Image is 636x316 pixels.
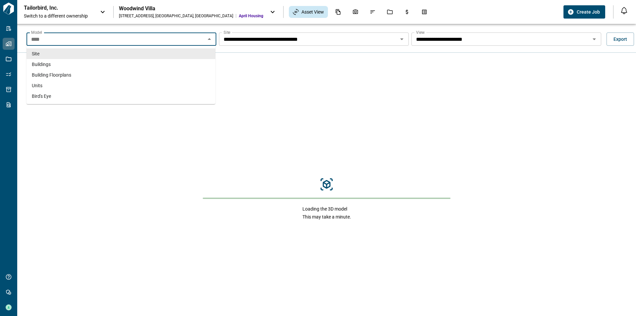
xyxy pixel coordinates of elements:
[32,61,51,68] span: Buildings
[32,72,71,78] span: Building Floorplans
[32,50,39,57] span: Site
[400,6,414,18] div: Budgets
[302,214,351,220] span: This may take a minute.
[224,30,230,35] label: Site
[619,5,629,16] button: Open notification feed
[613,36,627,42] span: Export
[119,13,233,19] div: [STREET_ADDRESS] , [GEOGRAPHIC_DATA] , [GEOGRAPHIC_DATA]
[302,206,351,212] span: Loading the 3D model
[366,6,380,18] div: Issues & Info
[205,34,214,44] button: Close
[397,34,406,44] button: Open
[348,6,362,18] div: Photos
[331,6,345,18] div: Documents
[32,82,42,89] span: Units
[383,6,397,18] div: Jobs
[590,34,599,44] button: Open
[607,32,634,46] button: Export
[32,93,51,99] span: Bird's Eye
[31,30,42,35] label: Model
[119,5,263,12] div: Woodwind Villa
[239,13,263,19] span: April Housing
[577,9,600,15] span: Create Job
[24,13,93,19] span: Switch to a different ownership
[563,5,605,19] button: Create Job
[289,6,328,18] div: Asset View
[301,9,324,15] span: Asset View
[416,30,425,35] label: View
[417,6,431,18] div: Takeoff Center
[24,5,83,11] p: Tailorbird, Inc.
